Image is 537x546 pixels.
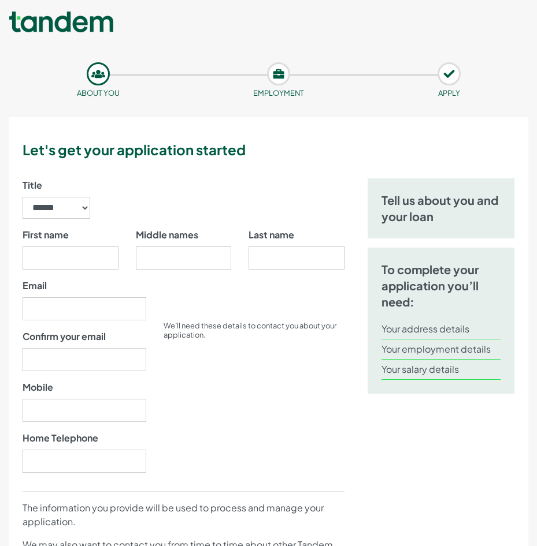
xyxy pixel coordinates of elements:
label: First name [23,228,69,242]
li: Your salary details [382,360,501,380]
label: Middle names [136,228,198,242]
h5: To complete your application you’ll need: [382,261,501,310]
small: Employment [253,88,304,98]
small: About you [77,88,120,98]
label: Mobile [23,380,53,394]
label: Home Telephone [23,431,98,445]
small: We’ll need these details to contact you about your application. [164,321,336,339]
h5: Tell us about you and your loan [382,192,501,225]
label: Confirm your email [23,330,106,343]
li: Your address details [382,319,501,339]
h3: Let's get your application started [23,140,524,160]
small: APPLY [438,88,460,98]
li: Your employment details [382,339,501,360]
p: The information you provide will be used to process and manage your application. [23,501,345,529]
label: Email [23,279,47,293]
label: Title [23,178,42,192]
label: Last name [249,228,294,242]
